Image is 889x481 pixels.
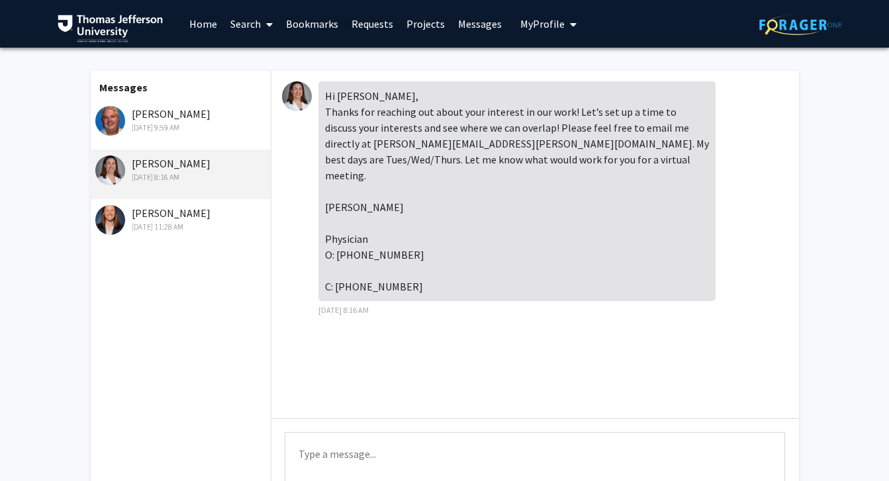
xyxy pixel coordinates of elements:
div: [PERSON_NAME] [95,205,268,233]
iframe: Chat [10,421,56,471]
div: [PERSON_NAME] [95,155,268,183]
div: [DATE] 9:59 AM [95,122,268,134]
img: Katie Hunzinger [95,205,125,235]
img: ForagerOne Logo [759,15,842,35]
span: [DATE] 8:16 AM [318,305,369,315]
div: [DATE] 8:16 AM [95,171,268,183]
div: [PERSON_NAME] [95,106,268,134]
a: Bookmarks [279,1,345,47]
a: Search [224,1,279,47]
img: Elizabeth Wright-Jin [282,81,312,111]
div: Hi [PERSON_NAME], Thanks for reaching out about your interest in our work! Let’s set up a time to... [318,81,716,301]
img: Thomas Jefferson University Logo [58,15,164,42]
a: Messages [451,1,508,47]
span: My Profile [520,17,565,30]
img: Elizabeth Wright-Jin [95,155,125,185]
img: John Hanifin [95,106,125,136]
a: Home [183,1,224,47]
a: Projects [400,1,451,47]
b: Messages [99,81,148,94]
a: Requests [345,1,400,47]
div: [DATE] 11:28 AM [95,221,268,233]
